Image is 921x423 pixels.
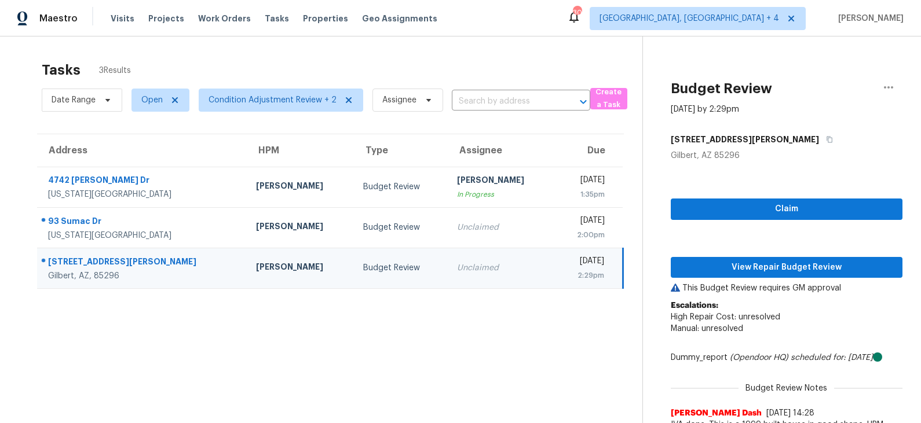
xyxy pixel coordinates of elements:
[363,262,438,274] div: Budget Review
[564,229,605,241] div: 2:00pm
[48,215,237,230] div: 93 Sumac Dr
[42,64,81,76] h2: Tasks
[148,13,184,24] span: Projects
[209,94,337,106] span: Condition Adjustment Review + 2
[363,181,438,193] div: Budget Review
[37,134,247,167] th: Address
[48,256,237,270] div: [STREET_ADDRESS][PERSON_NAME]
[766,409,814,417] span: [DATE] 14:28
[554,134,623,167] th: Due
[564,255,604,270] div: [DATE]
[671,150,902,161] div: Gilbert, AZ 85296
[457,174,545,189] div: [PERSON_NAME]
[671,83,772,94] h2: Budget Review
[834,13,904,24] span: [PERSON_NAME]
[111,13,134,24] span: Visits
[256,261,344,275] div: [PERSON_NAME]
[671,352,902,363] div: Dummy_report
[730,354,788,362] i: (Opendoor HQ)
[671,134,819,145] h5: [STREET_ADDRESS][PERSON_NAME]
[671,407,762,419] span: [PERSON_NAME] Dash
[452,93,558,111] input: Search by address
[457,262,545,274] div: Unclaimed
[573,7,581,19] div: 30
[680,202,893,216] span: Claim
[564,215,605,229] div: [DATE]
[457,222,545,233] div: Unclaimed
[791,354,873,362] i: scheduled for: [DATE]
[671,301,718,310] b: Escalations:
[671,257,902,278] button: View Repair Budget Review
[596,86,622,112] span: Create a Task
[256,220,344,235] div: [PERSON_NAME]
[48,189,237,200] div: [US_STATE][GEOGRAPHIC_DATA]
[141,94,163,106] span: Open
[671,198,902,220] button: Claim
[739,382,834,394] span: Budget Review Notes
[680,260,893,275] span: View Repair Budget Review
[564,189,605,200] div: 1:35pm
[590,88,627,109] button: Create a Task
[48,230,237,241] div: [US_STATE][GEOGRAPHIC_DATA]
[448,134,554,167] th: Assignee
[382,94,416,106] span: Assignee
[575,94,591,110] button: Open
[671,282,902,294] p: This Budget Review requires GM approval
[39,13,78,24] span: Maestro
[256,180,344,194] div: [PERSON_NAME]
[303,13,348,24] span: Properties
[354,134,448,167] th: Type
[48,174,237,189] div: 4742 [PERSON_NAME] Dr
[671,325,743,333] span: Manual: unresolved
[362,13,437,24] span: Geo Assignments
[819,129,835,150] button: Copy Address
[247,134,353,167] th: HPM
[671,313,780,321] span: High Repair Cost: unresolved
[671,104,739,115] div: [DATE] by 2:29pm
[265,14,289,23] span: Tasks
[48,270,237,282] div: Gilbert, AZ, 85296
[600,13,779,24] span: [GEOGRAPHIC_DATA], [GEOGRAPHIC_DATA] + 4
[99,65,131,76] span: 3 Results
[198,13,251,24] span: Work Orders
[457,189,545,200] div: In Progress
[52,94,96,106] span: Date Range
[564,270,604,281] div: 2:29pm
[564,174,605,189] div: [DATE]
[363,222,438,233] div: Budget Review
